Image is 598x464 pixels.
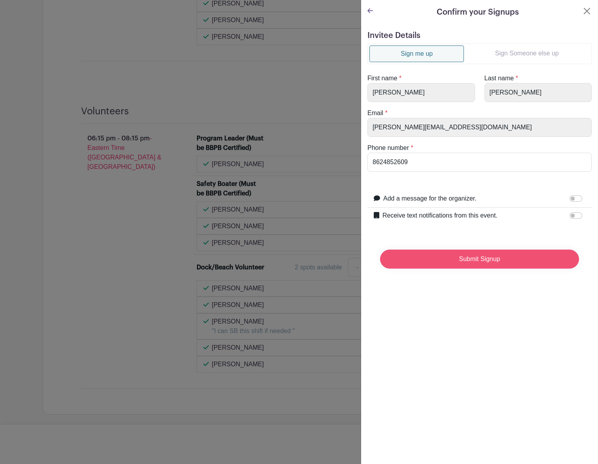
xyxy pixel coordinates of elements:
button: Close [582,6,592,16]
label: Receive text notifications from this event. [382,211,498,220]
label: Phone number [367,143,409,153]
label: Email [367,108,383,118]
h5: Invitee Details [367,31,592,40]
input: Submit Signup [380,250,579,269]
a: Sign me up [369,45,464,62]
label: Add a message for the organizer. [383,194,477,203]
h5: Confirm your Signups [437,6,519,18]
label: First name [367,74,397,83]
label: Last name [484,74,514,83]
a: Sign Someone else up [464,45,590,61]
